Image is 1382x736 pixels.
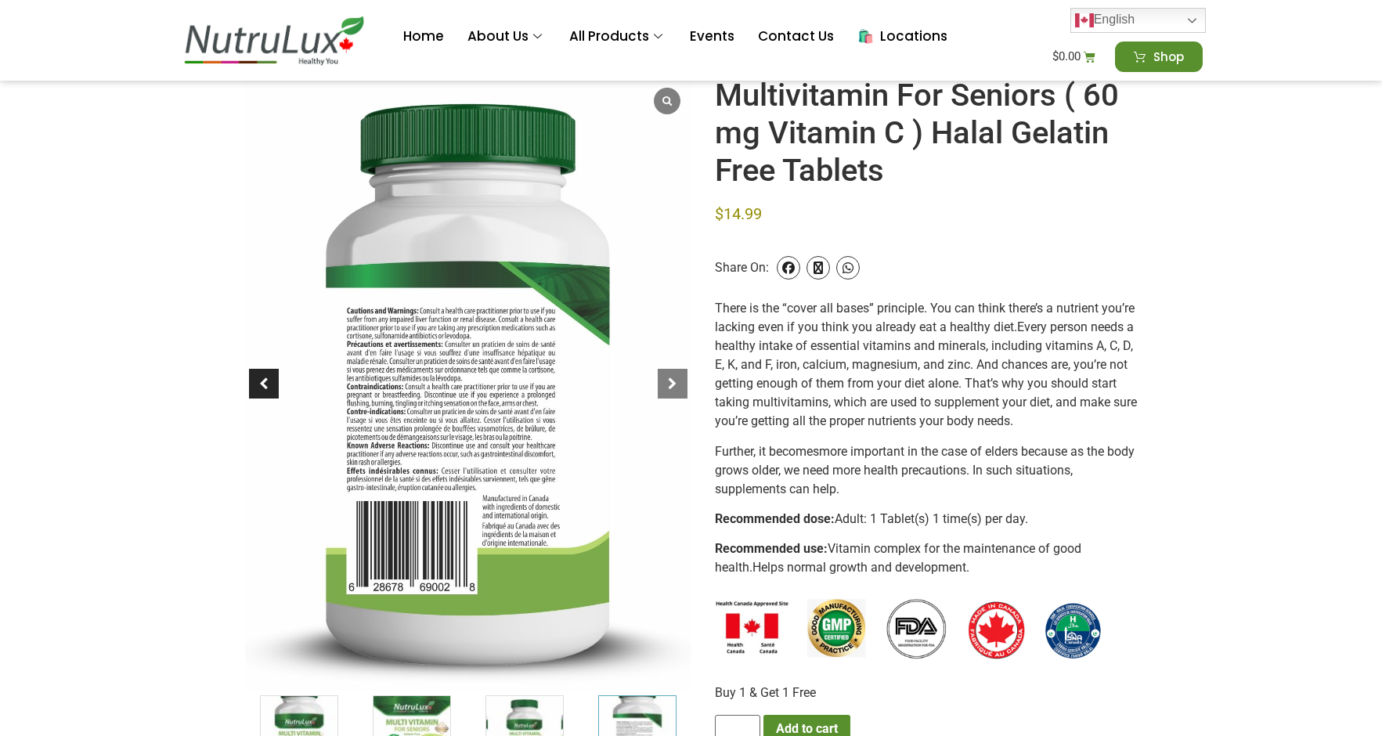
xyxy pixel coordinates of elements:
[678,5,746,68] a: Events
[715,684,1138,702] p: Buy 1 & Get 1 Free
[715,444,819,459] span: Further, it becomes
[752,560,969,575] span: Helps normal growth and development.
[1075,11,1094,30] img: en
[1153,51,1184,63] span: Shop
[715,204,723,223] span: $
[715,541,828,556] b: Recommended use:
[392,5,456,68] a: Home
[715,444,1135,496] span: more important in the case of elders because as the body grows older, we need more health precaut...
[715,301,1135,334] span: There is the “cover all bases” principle. You can think there’s a nutrient you’re lacking even if...
[1052,49,1059,63] span: $
[1034,41,1115,72] a: $0.00
[715,204,762,223] bdi: 14.99
[715,299,1138,431] p: Every person needs a healthy intake of essential vitamins and minerals, including vitamins A, C, ...
[746,5,846,68] a: Contact Us
[715,541,1081,575] span: Vitamin complex for the maintenance of good health.
[846,5,959,68] a: 🛍️ Locations
[715,77,1138,189] h1: Multivitamin For Seniors ( 60 mg Vitamin C ) Halal Gelatin Free Tablets
[835,511,1028,526] span: Adult: 1 Tablet(s) 1 time(s) per day.
[715,236,769,299] span: Share On:
[1115,41,1203,72] a: Shop
[557,5,678,68] a: All Products
[715,511,835,526] b: Recommended dose:
[1052,49,1081,63] bdi: 0.00
[456,5,557,68] a: About Us
[1070,8,1206,33] a: English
